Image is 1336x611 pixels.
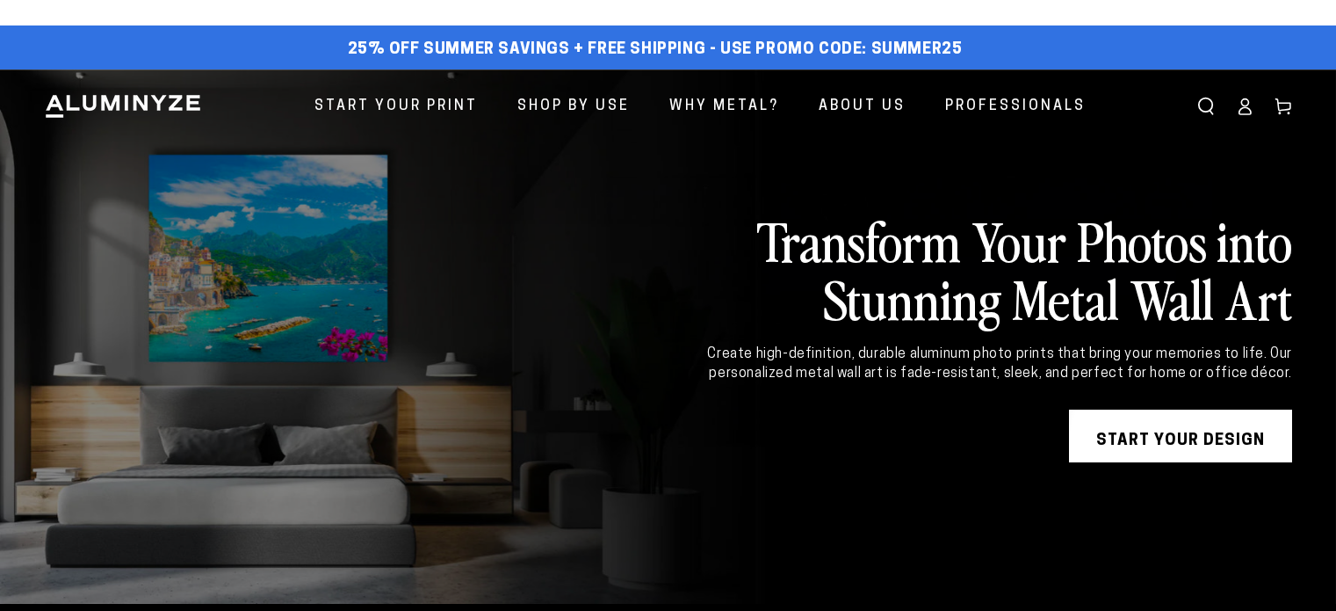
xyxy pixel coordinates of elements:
[504,84,643,130] a: Shop By Use
[314,94,478,120] span: Start Your Print
[945,94,1086,120] span: Professionals
[348,40,963,60] span: 25% off Summer Savings + Free Shipping - Use Promo Code: SUMMER25
[1187,87,1225,126] summary: Search our site
[654,345,1292,384] div: Create high-definition, durable aluminum photo prints that bring your memories to life. Our perso...
[301,84,491,130] a: Start Your Print
[805,84,919,130] a: About Us
[819,94,906,120] span: About Us
[654,211,1292,327] h2: Transform Your Photos into Stunning Metal Wall Art
[1069,410,1292,462] a: START YOUR DESIGN
[932,84,1099,130] a: Professionals
[656,84,792,130] a: Why Metal?
[669,94,779,120] span: Why Metal?
[44,93,202,120] img: Aluminyze
[517,94,630,120] span: Shop By Use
